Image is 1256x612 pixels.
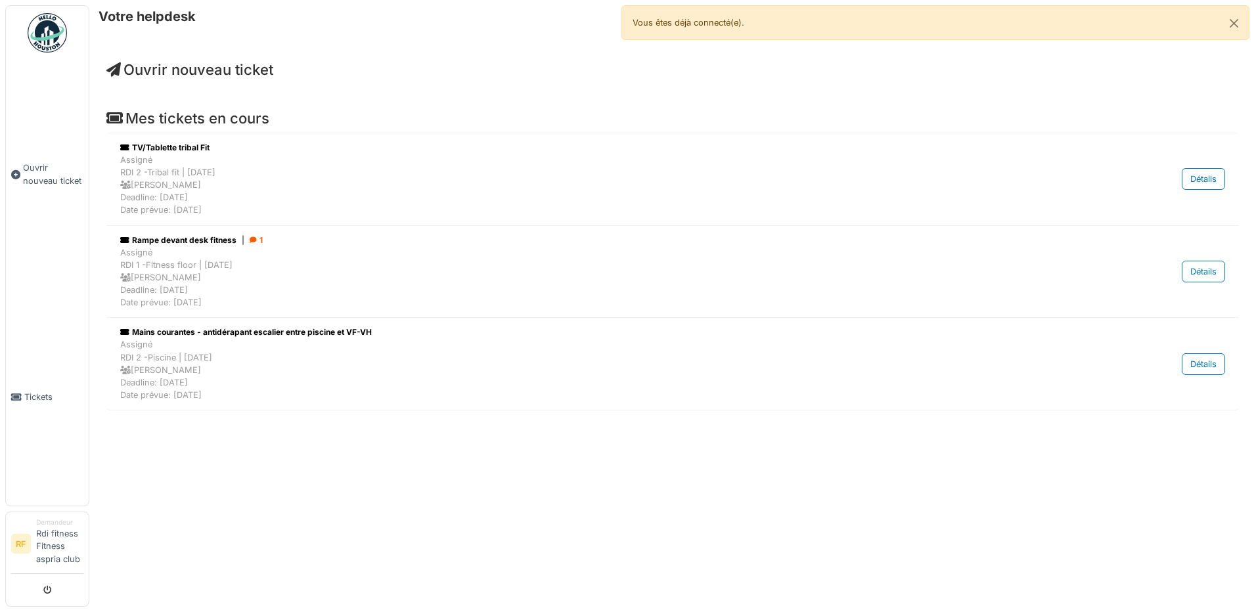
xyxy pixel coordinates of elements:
[6,60,89,289] a: Ouvrir nouveau ticket
[120,142,1064,154] div: TV/Tablette tribal Fit
[117,323,1228,404] a: Mains courantes - antidérapant escalier entre piscine et VF-VH AssignéRDI 2 -Piscine | [DATE] [PE...
[120,246,1064,309] div: Assigné RDI 1 -Fitness floor | [DATE] [PERSON_NAME] Deadline: [DATE] Date prévue: [DATE]
[1182,261,1225,282] div: Détails
[1182,168,1225,190] div: Détails
[250,234,263,246] div: 1
[120,326,1064,338] div: Mains courantes - antidérapant escalier entre piscine et VF-VH
[11,534,31,554] li: RF
[1219,6,1249,41] button: Close
[99,9,196,24] h6: Votre helpdesk
[11,517,83,574] a: RF DemandeurRdi fitness Fitness aspria club
[120,234,1064,246] div: Rampe devant desk fitness
[621,5,1249,40] div: Vous êtes déjà connecté(e).
[120,154,1064,217] div: Assigné RDI 2 -Tribal fit | [DATE] [PERSON_NAME] Deadline: [DATE] Date prévue: [DATE]
[28,13,67,53] img: Badge_color-CXgf-gQk.svg
[120,338,1064,401] div: Assigné RDI 2 -Piscine | [DATE] [PERSON_NAME] Deadline: [DATE] Date prévue: [DATE]
[6,289,89,506] a: Tickets
[1182,353,1225,375] div: Détails
[36,517,83,571] li: Rdi fitness Fitness aspria club
[23,162,83,186] span: Ouvrir nouveau ticket
[24,391,83,403] span: Tickets
[117,231,1228,313] a: Rampe devant desk fitness| 1 AssignéRDI 1 -Fitness floor | [DATE] [PERSON_NAME]Deadline: [DATE]Da...
[106,61,273,78] a: Ouvrir nouveau ticket
[36,517,83,527] div: Demandeur
[117,139,1228,220] a: TV/Tablette tribal Fit AssignéRDI 2 -Tribal fit | [DATE] [PERSON_NAME]Deadline: [DATE]Date prévue...
[242,234,244,246] span: |
[106,110,1239,127] h4: Mes tickets en cours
